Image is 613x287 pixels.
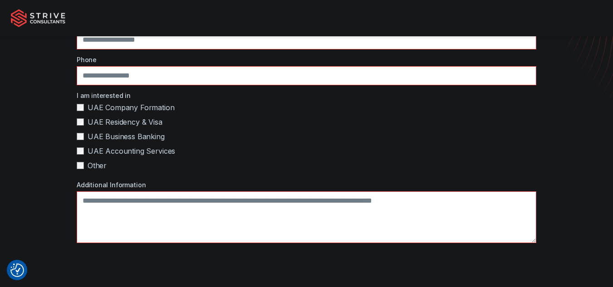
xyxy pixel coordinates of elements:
[77,55,536,64] label: Phone
[88,102,175,113] span: UAE Company Formation
[77,104,84,111] input: UAE Company Formation
[10,263,24,277] button: Consent Preferences
[77,162,84,169] input: Other
[77,147,84,155] input: UAE Accounting Services
[77,133,84,140] input: UAE Business Banking
[77,180,536,190] label: Additional Information
[77,91,536,100] label: I am interested in
[88,131,165,142] span: UAE Business Banking
[88,117,162,127] span: UAE Residency & Visa
[11,9,65,27] img: Strive Consultants
[88,160,107,171] span: Other
[88,146,175,156] span: UAE Accounting Services
[77,118,84,126] input: UAE Residency & Visa
[10,263,24,277] img: Revisit consent button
